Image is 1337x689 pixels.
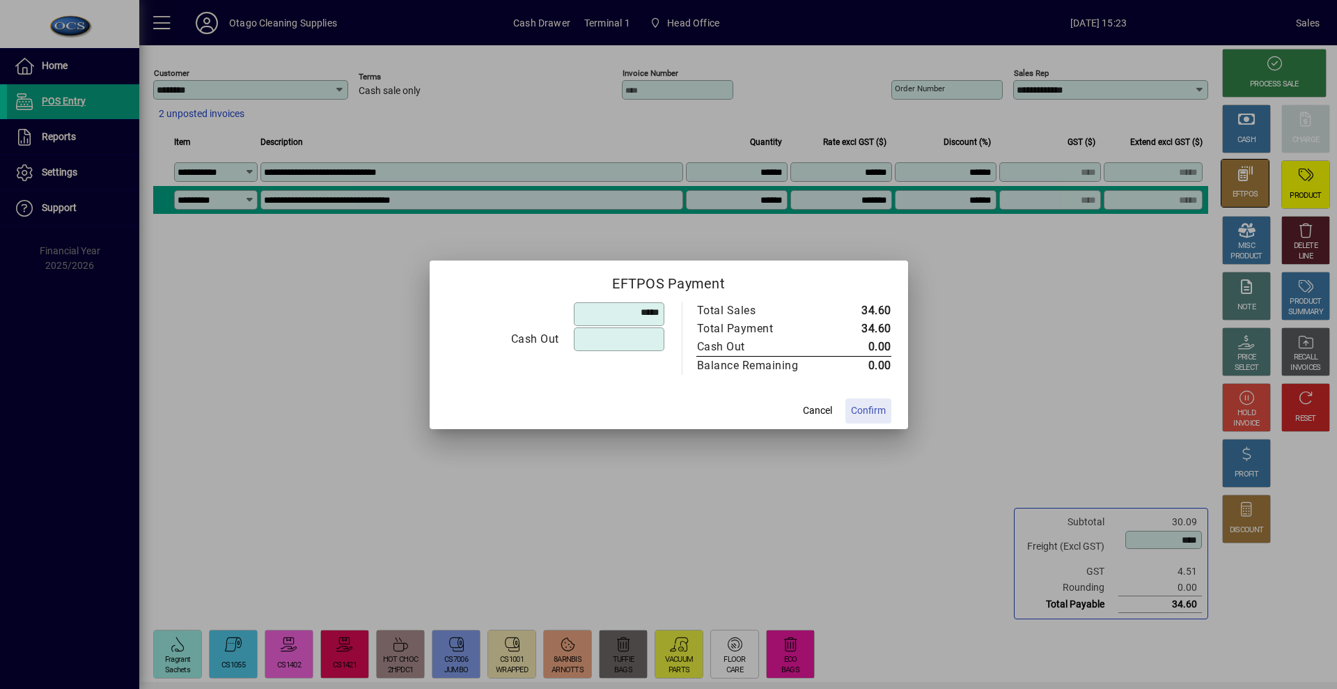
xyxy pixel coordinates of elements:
[803,403,832,418] span: Cancel
[697,357,814,374] div: Balance Remaining
[828,338,891,357] td: 0.00
[697,339,814,355] div: Cash Out
[828,302,891,320] td: 34.60
[828,320,891,338] td: 34.60
[845,398,891,424] button: Confirm
[447,331,559,348] div: Cash Out
[430,261,908,301] h2: EFTPOS Payment
[795,398,840,424] button: Cancel
[851,403,886,418] span: Confirm
[696,302,828,320] td: Total Sales
[696,320,828,338] td: Total Payment
[828,356,891,375] td: 0.00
